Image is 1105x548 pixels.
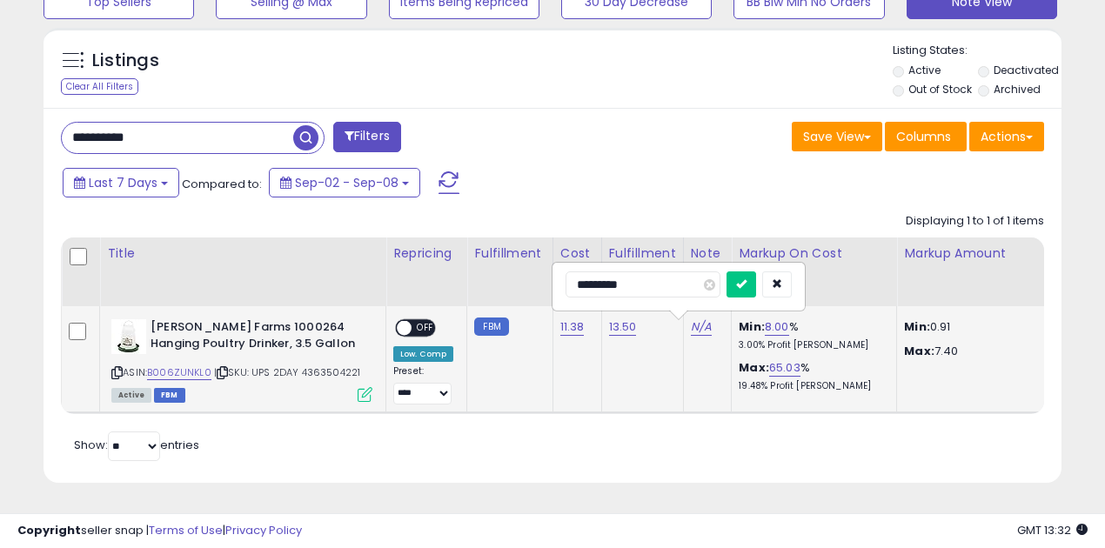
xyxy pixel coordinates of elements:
[111,319,372,400] div: ASIN:
[739,244,889,263] div: Markup on Cost
[691,244,725,263] div: Note
[149,522,223,538] a: Terms of Use
[393,365,453,404] div: Preset:
[904,343,934,359] strong: Max:
[412,321,439,336] span: OFF
[739,339,883,351] p: 3.00% Profit [PERSON_NAME]
[269,168,420,197] button: Sep-02 - Sep-08
[969,122,1044,151] button: Actions
[739,380,883,392] p: 19.48% Profit [PERSON_NAME]
[739,318,765,335] b: Min:
[904,318,930,335] strong: Min:
[63,168,179,197] button: Last 7 Days
[792,122,882,151] button: Save View
[560,318,585,336] a: 11.38
[333,122,401,152] button: Filters
[906,213,1044,230] div: Displaying 1 to 1 of 1 items
[904,319,1048,335] p: 0.91
[17,523,302,539] div: seller snap | |
[691,318,712,336] a: N/A
[904,344,1048,359] p: 7.40
[61,78,138,95] div: Clear All Filters
[74,437,199,453] span: Show: entries
[609,318,637,336] a: 13.50
[994,82,1041,97] label: Archived
[885,122,967,151] button: Columns
[739,359,769,376] b: Max:
[908,82,972,97] label: Out of Stock
[111,319,146,354] img: 31SZlqnCPNL._SL40_.jpg
[89,174,157,191] span: Last 7 Days
[904,244,1055,263] div: Markup Amount
[474,244,545,263] div: Fulfillment
[111,388,151,403] span: All listings currently available for purchase on Amazon
[560,244,594,263] div: Cost
[154,388,185,403] span: FBM
[994,63,1059,77] label: Deactivated
[393,244,459,263] div: Repricing
[151,319,362,356] b: [PERSON_NAME] Farms 1000264 Hanging Poultry Drinker, 3.5 Gallon
[225,522,302,538] a: Privacy Policy
[739,319,883,351] div: %
[896,128,951,145] span: Columns
[908,63,941,77] label: Active
[739,360,883,392] div: %
[182,176,262,192] span: Compared to:
[107,244,378,263] div: Title
[147,365,211,380] a: B006ZUNKL0
[765,318,789,336] a: 8.00
[295,174,398,191] span: Sep-02 - Sep-08
[732,237,897,306] th: The percentage added to the cost of goods (COGS) that forms the calculator for Min & Max prices.
[393,346,453,362] div: Low. Comp
[609,244,676,281] div: Fulfillment Cost
[769,359,800,377] a: 65.03
[1017,522,1088,538] span: 2025-09-17 13:32 GMT
[17,522,81,538] strong: Copyright
[214,365,360,379] span: | SKU: UPS 2DAY 4363504221
[92,49,159,73] h5: Listings
[474,317,508,336] small: FBM
[893,43,1061,59] p: Listing States:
